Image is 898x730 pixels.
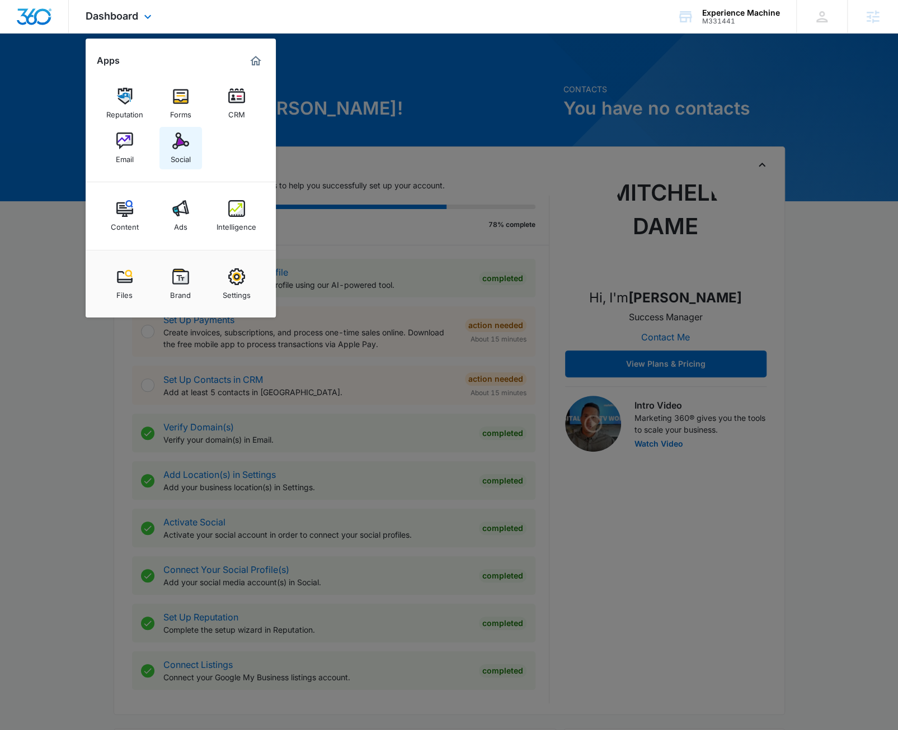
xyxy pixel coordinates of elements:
[170,285,191,300] div: Brand
[223,285,251,300] div: Settings
[116,149,134,164] div: Email
[116,285,133,300] div: Files
[106,105,143,119] div: Reputation
[247,52,265,70] a: Marketing 360® Dashboard
[104,82,146,125] a: Reputation
[86,10,138,22] span: Dashboard
[104,127,146,169] a: Email
[215,263,258,305] a: Settings
[159,82,202,125] a: Forms
[97,55,120,66] h2: Apps
[215,82,258,125] a: CRM
[159,127,202,169] a: Social
[228,105,245,119] div: CRM
[170,105,191,119] div: Forms
[702,8,780,17] div: account name
[217,217,256,231] div: Intelligence
[159,195,202,237] a: Ads
[104,195,146,237] a: Content
[159,263,202,305] a: Brand
[104,263,146,305] a: Files
[702,17,780,25] div: account id
[171,149,191,164] div: Social
[111,217,139,231] div: Content
[215,195,258,237] a: Intelligence
[174,217,187,231] div: Ads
